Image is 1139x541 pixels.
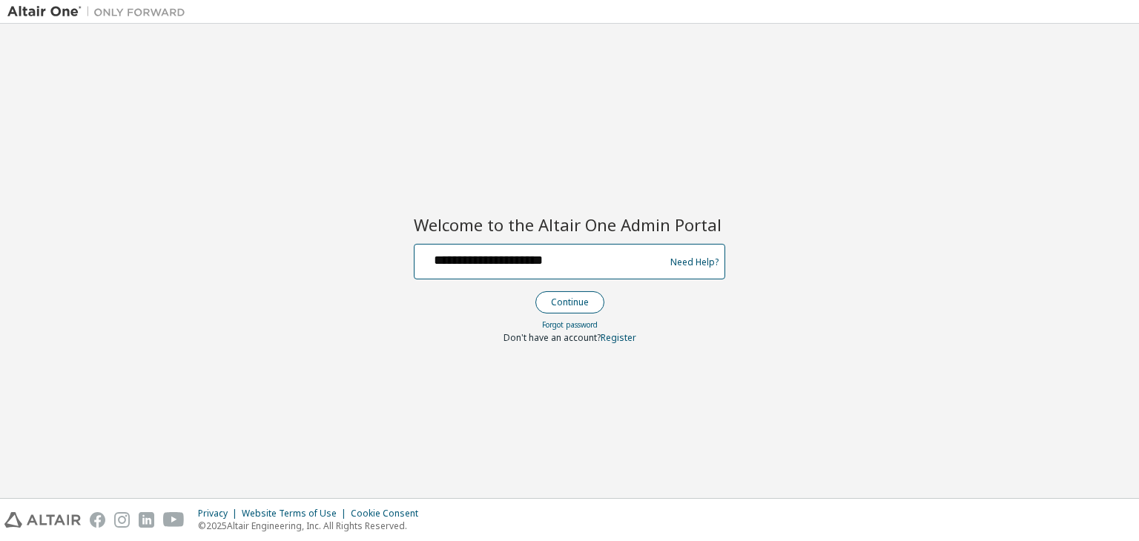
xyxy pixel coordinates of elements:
[542,319,598,330] a: Forgot password
[7,4,193,19] img: Altair One
[351,508,427,520] div: Cookie Consent
[114,512,130,528] img: instagram.svg
[535,291,604,313] button: Continue
[242,508,351,520] div: Website Terms of Use
[90,512,105,528] img: facebook.svg
[414,214,725,235] h2: Welcome to the Altair One Admin Portal
[139,512,154,528] img: linkedin.svg
[163,512,185,528] img: youtube.svg
[504,331,601,344] span: Don't have an account?
[198,508,242,520] div: Privacy
[4,512,81,528] img: altair_logo.svg
[601,331,636,344] a: Register
[198,520,427,532] p: © 2025 Altair Engineering, Inc. All Rights Reserved.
